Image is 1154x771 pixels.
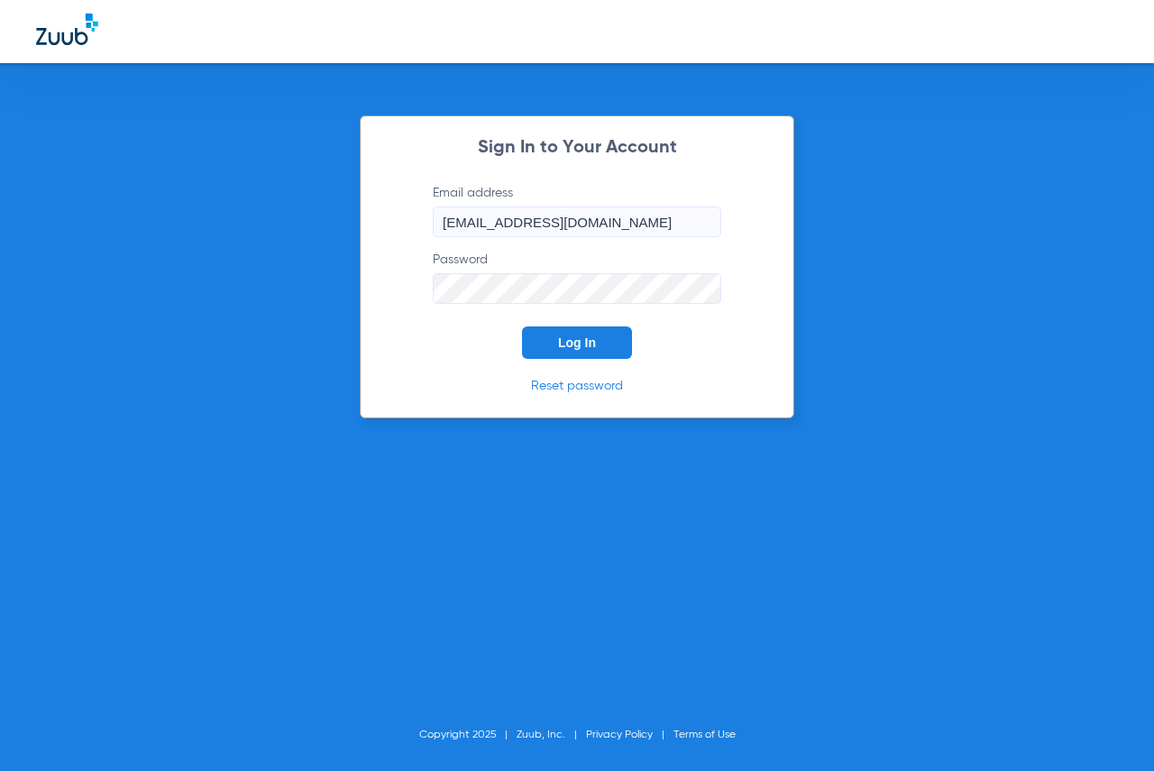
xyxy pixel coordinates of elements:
[433,273,721,304] input: Password
[1064,684,1154,771] iframe: Chat Widget
[558,335,596,350] span: Log In
[433,207,721,237] input: Email address
[419,726,517,744] li: Copyright 2025
[531,380,623,392] a: Reset password
[433,184,721,237] label: Email address
[433,251,721,304] label: Password
[36,14,98,45] img: Zuub Logo
[517,726,586,744] li: Zuub, Inc.
[586,730,653,740] a: Privacy Policy
[522,326,632,359] button: Log In
[673,730,736,740] a: Terms of Use
[406,139,748,157] h2: Sign In to Your Account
